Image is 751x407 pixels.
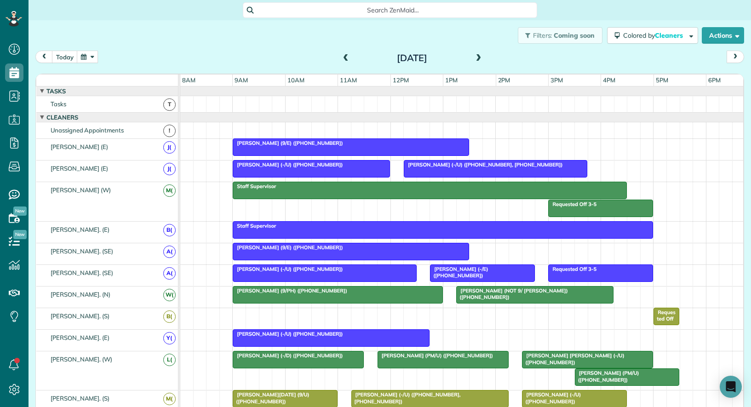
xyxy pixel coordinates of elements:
span: Tasks [45,87,68,95]
span: Coming soon [554,31,595,40]
span: Requested Off 3-5 [548,201,597,207]
span: B( [163,310,176,323]
span: [PERSON_NAME]. (SE) [49,247,115,255]
span: [PERSON_NAME]. (S) [49,312,111,320]
span: Unassigned Appointments [49,126,126,134]
span: 1pm [443,76,459,84]
span: Filters: [533,31,552,40]
button: today [52,51,78,63]
span: [PERSON_NAME] (NOT 9/ [PERSON_NAME]) ([PHONE_NUMBER]) [456,287,568,300]
button: next [727,51,744,63]
span: [PERSON_NAME] (9/E) ([PHONE_NUMBER]) [232,140,343,146]
span: L( [163,354,176,366]
span: 11am [338,76,359,84]
span: [PERSON_NAME] (-/U) ([PHONE_NUMBER]) [232,266,343,272]
span: [PERSON_NAME] (9/PH) ([PHONE_NUMBER]) [232,287,348,294]
span: [PERSON_NAME][DATE] (9/U) ([PHONE_NUMBER]) [232,391,309,404]
span: [PERSON_NAME] (-/U) ([PHONE_NUMBER], [PHONE_NUMBER]) [403,161,563,168]
span: [PERSON_NAME] (-/U) ([PHONE_NUMBER]) [232,161,343,168]
span: [PERSON_NAME] (-/U) ([PHONE_NUMBER]) [522,391,581,404]
span: [PERSON_NAME] (E) [49,143,110,150]
span: 6pm [706,76,722,84]
span: [PERSON_NAME] (PM/U) ([PHONE_NUMBER]) [574,370,639,383]
span: 12pm [391,76,411,84]
span: [PERSON_NAME] (W) [49,186,113,194]
span: Cleaners [45,114,80,121]
span: [PERSON_NAME] [PERSON_NAME] (-/U) ([PHONE_NUMBER]) [522,352,624,365]
span: Staff Supervisor [232,183,276,189]
span: 3pm [549,76,565,84]
span: Requested Off 3-5 [548,266,597,272]
span: Tasks [49,100,68,108]
span: 10am [286,76,306,84]
span: J( [163,141,176,154]
button: prev [35,51,53,63]
span: New [13,206,27,216]
span: B( [163,224,176,236]
span: [PERSON_NAME] (-/D) ([PHONE_NUMBER]) [232,352,343,359]
span: [PERSON_NAME]. (E) [49,226,111,233]
span: New [13,230,27,239]
span: A( [163,267,176,280]
span: Colored by [623,31,686,40]
span: ! [163,125,176,137]
h2: [DATE] [355,53,470,63]
span: 9am [233,76,250,84]
span: [PERSON_NAME] (PM/U) ([PHONE_NUMBER]) [377,352,493,359]
span: [PERSON_NAME] (E) [49,165,110,172]
span: W( [163,289,176,301]
span: T [163,98,176,111]
span: [PERSON_NAME] (9/E) ([PHONE_NUMBER]) [232,244,343,251]
span: [PERSON_NAME] (-/U) ([PHONE_NUMBER]) [232,331,343,337]
span: 5pm [654,76,670,84]
span: A( [163,246,176,258]
span: [PERSON_NAME] (-/U) ([PHONE_NUMBER], [PHONE_NUMBER]) [351,391,461,404]
span: [PERSON_NAME] (-/E) ([PHONE_NUMBER]) [430,266,488,279]
span: [PERSON_NAME]. (S) [49,395,111,402]
button: Actions [702,27,744,44]
span: Cleaners [655,31,684,40]
span: 8am [180,76,197,84]
span: [PERSON_NAME]. (N) [49,291,112,298]
span: J( [163,163,176,175]
span: Y( [163,332,176,344]
button: Colored byCleaners [607,27,698,44]
span: [PERSON_NAME]. (E) [49,334,111,341]
span: [PERSON_NAME]. (SE) [49,269,115,276]
span: M( [163,184,176,197]
span: 4pm [601,76,617,84]
span: 2pm [496,76,512,84]
span: Staff Supervisor [232,223,276,229]
span: M( [163,393,176,405]
span: [PERSON_NAME]. (W) [49,355,114,363]
div: Open Intercom Messenger [720,376,742,398]
span: Requested Off [653,309,675,322]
